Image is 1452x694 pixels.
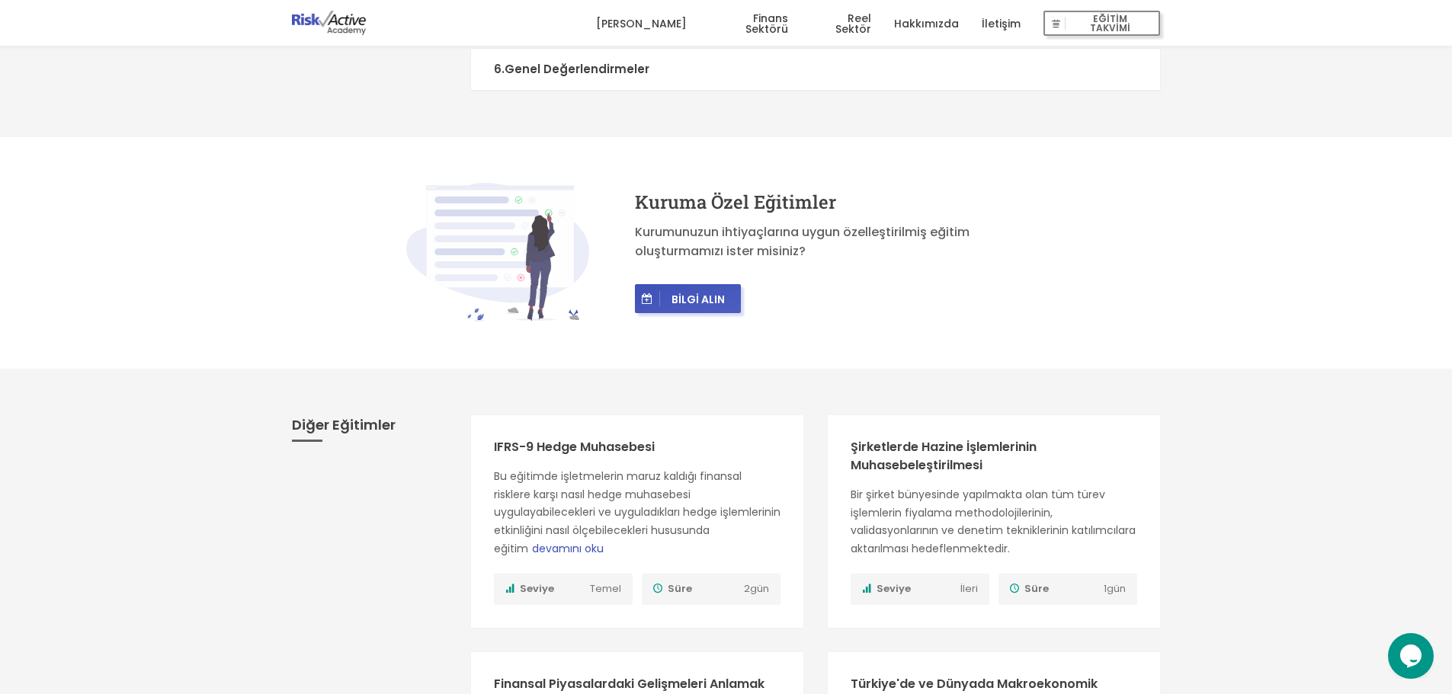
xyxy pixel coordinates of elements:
iframe: chat widget [1388,633,1437,679]
span: Seviye [862,581,957,597]
a: EĞİTİM TAKVİMİ [1043,1,1160,46]
span: İleri [960,581,978,597]
a: Şirketlerde Hazine İşlemlerinin Muhasebeleştirilmesi [851,438,1037,474]
span: devamını oku [532,541,604,556]
button: EĞİTİM TAKVİMİ [1043,11,1160,37]
span: 2 gün [744,581,769,597]
span: BİLGİ ALIN [660,292,736,305]
summary: 6.Genel Değerlendirmeler [471,49,1160,91]
img: logo-dark.png [292,11,367,35]
span: EĞİTİM TAKVİMİ [1066,13,1154,34]
span: Seviye [505,581,586,597]
a: İletişim [982,1,1021,46]
span: Bu eğitimde işletmelerin maruz kaldığı finansal risklere karşı nasıl hedge muhasebesi uygulayabil... [494,469,780,556]
span: Süre [1010,581,1100,597]
a: Reel Sektör [811,1,871,46]
span: 1 gün [1104,581,1126,597]
h4: Kuruma Özel Eğitimler [635,193,1047,211]
span: Süre [653,581,740,597]
a: Finans Sektörü [710,1,788,46]
span: Temel [590,581,621,597]
button: BİLGİ ALIN [635,284,741,313]
img: image-e2207cd27f988e8bbffa0c29bb526c4d.svg [406,183,589,321]
h3: Diğer Eğitimler [292,414,447,442]
a: [PERSON_NAME] [596,1,687,46]
a: Hakkımızda [894,1,959,46]
p: Kurumunuzun ihtiyaçlarına uygun özelleştirilmiş eğitim oluşturmamızı ister misiniz? [635,222,1047,261]
a: IFRS-9 Hedge Muhasebesi [494,438,655,456]
span: Bir şirket bünyesinde yapılmakta olan tüm türev işlemlerin fiyalama methodolojilerinin, validasyo... [851,487,1136,556]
